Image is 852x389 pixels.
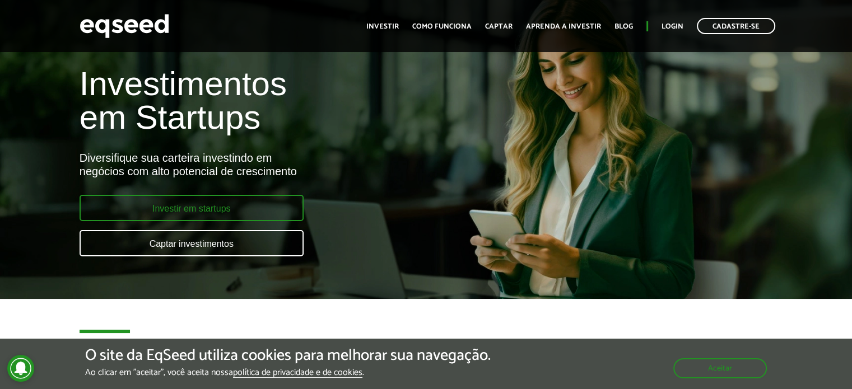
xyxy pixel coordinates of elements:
[366,23,399,30] a: Investir
[673,358,767,378] button: Aceitar
[80,230,304,256] a: Captar investimentos
[412,23,472,30] a: Como funciona
[614,23,633,30] a: Blog
[80,67,489,134] h1: Investimentos em Startups
[697,18,775,34] a: Cadastre-se
[85,347,491,364] h5: O site da EqSeed utiliza cookies para melhorar sua navegação.
[80,11,169,41] img: EqSeed
[80,151,489,178] div: Diversifique sua carteira investindo em negócios com alto potencial de crescimento
[80,195,304,221] a: Investir em startups
[233,368,362,378] a: política de privacidade e de cookies
[662,23,683,30] a: Login
[485,23,513,30] a: Captar
[85,367,491,378] p: Ao clicar em "aceitar", você aceita nossa .
[526,23,601,30] a: Aprenda a investir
